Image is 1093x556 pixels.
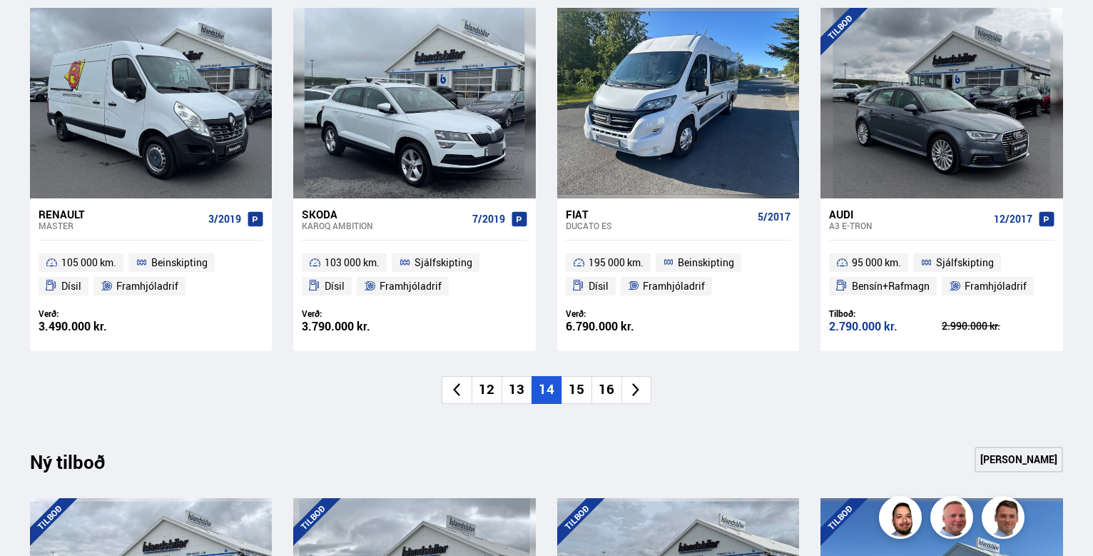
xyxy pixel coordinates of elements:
a: Renault Master 3/2019 105 000 km. Beinskipting Dísil Framhjóladrif Verð: 3.490.000 kr. [30,198,272,351]
a: Fiat Ducato ES 5/2017 195 000 km. Beinskipting Dísil Framhjóladrif Verð: 6.790.000 kr. [557,198,799,351]
img: nhp88E3Fdnt1Opn2.png [881,498,924,541]
div: 3.490.000 kr. [39,320,151,333]
div: Tilboð: [829,308,942,319]
div: Verð: [566,308,678,319]
div: 3.790.000 kr. [302,320,415,333]
span: 12/2017 [994,213,1032,225]
span: Framhjóladrif [380,278,442,295]
span: Dísil [61,278,81,295]
span: Framhjóladrif [116,278,178,295]
div: Fiat [566,208,752,221]
div: Verð: [302,308,415,319]
img: siFngHWaQ9KaOqBr.png [932,498,975,541]
span: Beinskipting [151,254,208,271]
span: Framhjóladrif [965,278,1027,295]
div: Ducato ES [566,221,752,231]
div: 2.990.000 kr. [942,321,1054,331]
div: Verð: [39,308,151,319]
div: Audi [829,208,987,221]
span: Sjálfskipting [936,254,994,271]
a: [PERSON_NAME] [975,447,1063,472]
span: Bensín+Rafmagn [852,278,930,295]
li: 16 [591,376,621,404]
a: Audi A3 E-TRON 12/2017 95 000 km. Sjálfskipting Bensín+Rafmagn Framhjóladrif Tilboð: 2.790.000 kr... [820,198,1062,351]
li: 13 [502,376,532,404]
img: FbJEzSuNWCJXmdc-.webp [984,498,1027,541]
div: Ný tilboð [30,451,130,481]
div: Karoq AMBITION [302,221,466,231]
span: 103 000 km. [325,254,380,271]
li: 14 [532,376,561,404]
div: 6.790.000 kr. [566,320,678,333]
div: 2.790.000 kr. [829,320,942,333]
span: Framhjóladrif [643,278,705,295]
div: A3 E-TRON [829,221,987,231]
span: Dísil [325,278,345,295]
li: 12 [472,376,502,404]
span: 105 000 km. [61,254,116,271]
span: Sjálfskipting [415,254,472,271]
div: Master [39,221,203,231]
span: 7/2019 [472,213,505,225]
div: Renault [39,208,203,221]
span: 195 000 km. [589,254,644,271]
a: Skoda Karoq AMBITION 7/2019 103 000 km. Sjálfskipting Dísil Framhjóladrif Verð: 3.790.000 kr. [293,198,535,351]
span: Dísil [589,278,609,295]
span: 5/2017 [758,211,790,223]
li: 15 [561,376,591,404]
span: 95 000 km. [852,254,901,271]
span: Beinskipting [678,254,734,271]
div: Skoda [302,208,466,221]
button: Open LiveChat chat widget [11,6,54,49]
span: 3/2019 [208,213,241,225]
